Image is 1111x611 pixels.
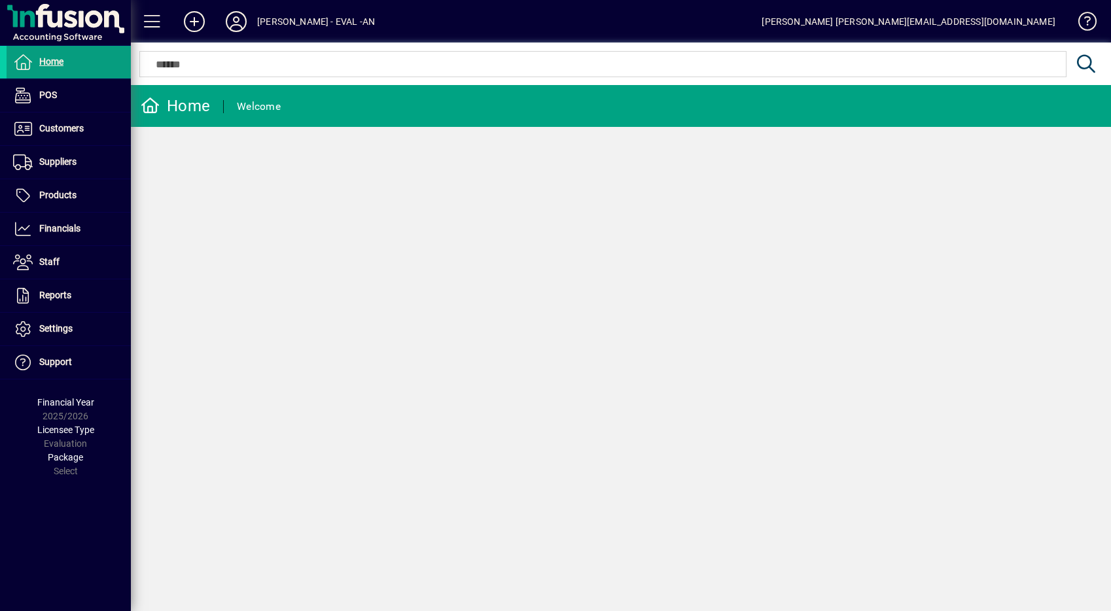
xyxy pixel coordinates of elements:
[141,96,210,116] div: Home
[39,290,71,300] span: Reports
[39,357,72,367] span: Support
[39,156,77,167] span: Suppliers
[39,90,57,100] span: POS
[1068,3,1095,45] a: Knowledge Base
[7,279,131,312] a: Reports
[762,11,1055,32] div: [PERSON_NAME] [PERSON_NAME][EMAIL_ADDRESS][DOMAIN_NAME]
[7,113,131,145] a: Customers
[237,96,281,117] div: Welcome
[7,146,131,179] a: Suppliers
[7,213,131,245] a: Financials
[7,179,131,212] a: Products
[7,313,131,345] a: Settings
[7,79,131,112] a: POS
[39,123,84,133] span: Customers
[39,256,60,267] span: Staff
[39,56,63,67] span: Home
[215,10,257,33] button: Profile
[173,10,215,33] button: Add
[7,346,131,379] a: Support
[48,452,83,463] span: Package
[7,246,131,279] a: Staff
[257,11,375,32] div: [PERSON_NAME] - EVAL -AN
[37,397,94,408] span: Financial Year
[39,223,80,234] span: Financials
[39,323,73,334] span: Settings
[39,190,77,200] span: Products
[37,425,94,435] span: Licensee Type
